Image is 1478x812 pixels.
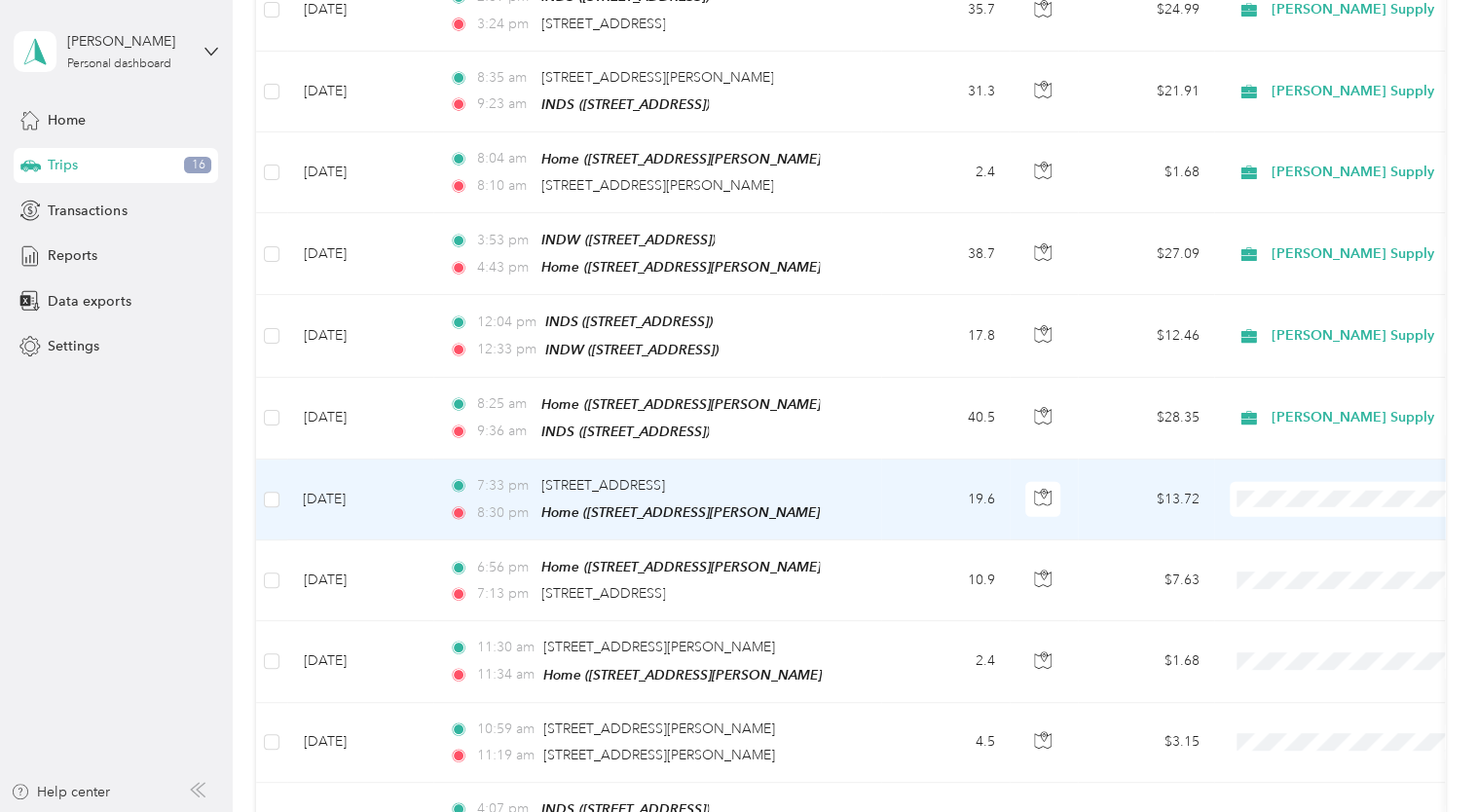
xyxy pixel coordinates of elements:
[541,232,715,247] span: INDW ([STREET_ADDRESS])
[1078,540,1214,621] td: $7.63
[477,637,535,658] span: 11:30 am
[477,557,533,578] span: 6:56 pm
[477,312,536,333] span: 12:04 pm
[541,151,820,166] span: Home ([STREET_ADDRESS][PERSON_NAME]
[881,52,1010,132] td: 31.3
[287,213,433,295] td: [DATE]
[287,378,433,460] td: [DATE]
[541,585,665,602] span: [STREET_ADDRESS]
[1078,460,1214,540] td: $13.72
[287,52,433,132] td: [DATE]
[881,460,1010,540] td: 19.6
[287,460,433,540] td: [DATE]
[881,213,1010,295] td: 38.7
[1078,132,1214,213] td: $1.68
[1078,52,1214,132] td: $21.91
[477,148,533,169] span: 8:04 am
[1078,621,1214,702] td: $1.68
[881,132,1010,213] td: 2.4
[477,14,533,35] span: 3:24 pm
[477,421,533,442] span: 9:36 am
[477,175,533,197] span: 8:10 am
[1078,703,1214,783] td: $3.15
[477,393,533,415] span: 8:25 am
[545,314,713,329] span: INDS ([STREET_ADDRESS])
[541,69,773,86] span: [STREET_ADDRESS][PERSON_NAME]
[287,703,433,783] td: [DATE]
[48,201,127,221] span: Transactions
[48,155,78,175] span: Trips
[287,295,433,377] td: [DATE]
[48,245,97,266] span: Reports
[541,16,665,32] span: [STREET_ADDRESS]
[48,336,99,356] span: Settings
[477,664,535,685] span: 11:34 am
[881,621,1010,702] td: 2.4
[541,477,665,494] span: [STREET_ADDRESS]
[543,639,775,655] span: [STREET_ADDRESS][PERSON_NAME]
[541,424,709,439] span: INDS ([STREET_ADDRESS])
[541,259,820,275] span: Home ([STREET_ADDRESS][PERSON_NAME]
[541,504,820,520] span: Home ([STREET_ADDRESS][PERSON_NAME]
[1272,325,1450,347] span: [PERSON_NAME] Supply
[477,67,533,89] span: 8:35 am
[1078,213,1214,295] td: $27.09
[11,782,110,802] button: Help center
[541,396,820,412] span: Home ([STREET_ADDRESS][PERSON_NAME]
[477,719,535,740] span: 10:59 am
[1272,81,1450,102] span: [PERSON_NAME] Supply
[1078,295,1214,377] td: $12.46
[1272,407,1450,428] span: [PERSON_NAME] Supply
[477,583,533,605] span: 7:13 pm
[477,339,536,360] span: 12:33 pm
[67,31,189,52] div: [PERSON_NAME]
[1078,378,1214,460] td: $28.35
[881,703,1010,783] td: 4.5
[541,559,820,574] span: Home ([STREET_ADDRESS][PERSON_NAME]
[184,157,211,174] span: 16
[287,621,433,702] td: [DATE]
[543,720,775,737] span: [STREET_ADDRESS][PERSON_NAME]
[48,291,130,312] span: Data exports
[881,378,1010,460] td: 40.5
[48,110,86,130] span: Home
[477,502,533,524] span: 8:30 pm
[287,540,433,621] td: [DATE]
[881,540,1010,621] td: 10.9
[543,667,822,683] span: Home ([STREET_ADDRESS][PERSON_NAME]
[545,342,719,357] span: INDW ([STREET_ADDRESS])
[477,745,535,766] span: 11:19 am
[543,747,775,763] span: [STREET_ADDRESS][PERSON_NAME]
[1272,162,1450,183] span: [PERSON_NAME] Supply
[541,177,773,194] span: [STREET_ADDRESS][PERSON_NAME]
[477,230,533,251] span: 3:53 pm
[477,475,533,497] span: 7:33 pm
[477,93,533,115] span: 9:23 am
[541,96,709,112] span: INDS ([STREET_ADDRESS])
[287,132,433,213] td: [DATE]
[1369,703,1478,812] iframe: Everlance-gr Chat Button Frame
[67,58,171,70] div: Personal dashboard
[477,257,533,278] span: 4:43 pm
[881,295,1010,377] td: 17.8
[1272,243,1450,265] span: [PERSON_NAME] Supply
